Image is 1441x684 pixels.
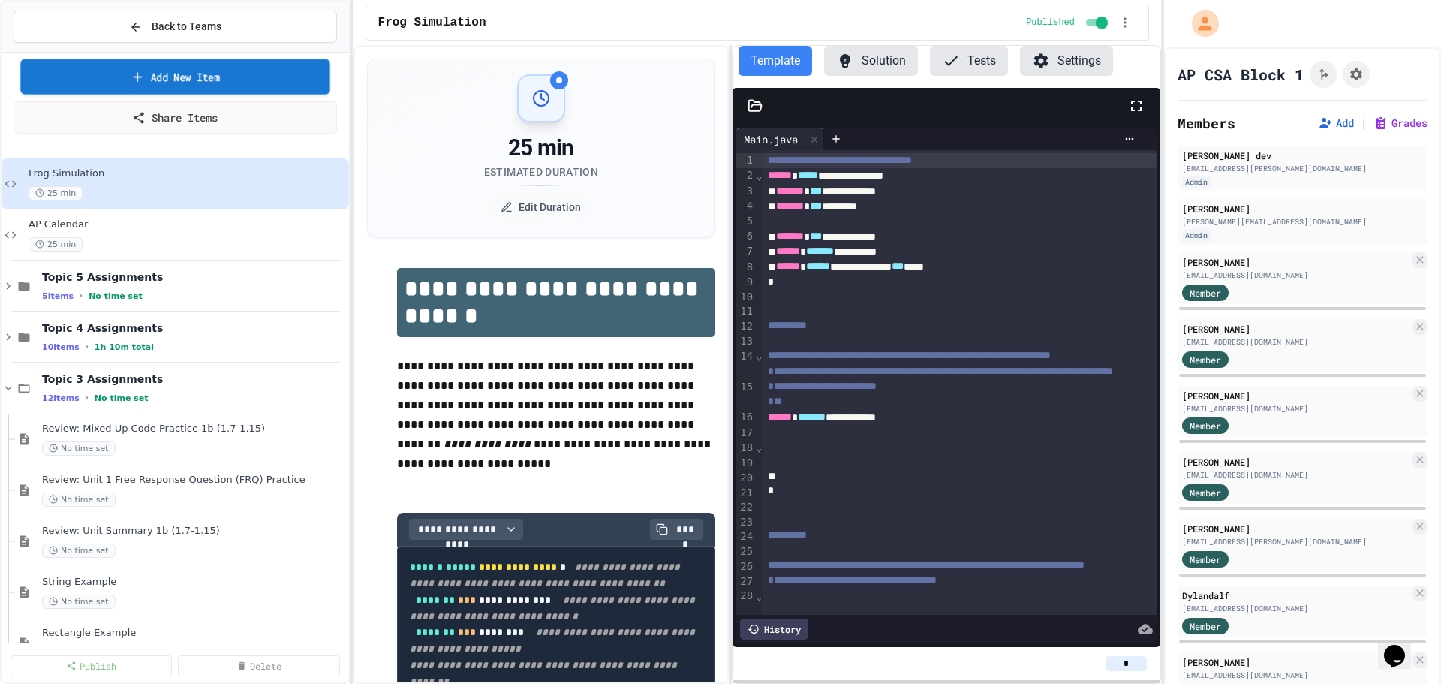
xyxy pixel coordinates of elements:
span: No time set [95,393,149,403]
span: | [1360,114,1367,132]
div: [EMAIL_ADDRESS][DOMAIN_NAME] [1182,270,1409,281]
div: 21 [736,486,755,501]
div: 24 [736,529,755,544]
div: 9 [736,275,755,290]
span: Fold line [755,441,763,453]
h2: Members [1178,113,1235,134]
span: Member [1190,619,1221,633]
div: 8 [736,260,755,275]
div: 3 [736,184,755,199]
div: [PERSON_NAME] [1182,255,1409,269]
span: Review: Unit 1 Free Response Question (FRQ) Practice [42,474,346,487]
h1: AP CSA Block 1 [1178,64,1304,85]
span: • [86,392,89,404]
span: AP Calendar [29,218,346,231]
div: 5 [736,214,755,229]
div: 25 min [484,134,598,161]
span: Topic 3 Assignments [42,372,346,386]
div: Main.java [736,128,824,150]
div: Main.java [736,131,805,147]
iframe: chat widget [1378,624,1426,669]
div: [PERSON_NAME] [1182,202,1423,215]
div: 23 [736,515,755,530]
span: 25 min [29,186,83,200]
div: 19 [736,456,755,471]
div: History [740,619,808,640]
span: Member [1190,353,1221,366]
span: No time set [42,544,116,558]
button: Click to see fork details [1310,61,1337,88]
div: My Account [1176,6,1223,41]
a: Publish [11,655,172,676]
div: 4 [736,199,755,214]
div: 28 [736,589,755,619]
div: 27 [736,574,755,589]
div: [EMAIL_ADDRESS][DOMAIN_NAME] [1182,403,1409,414]
div: [PERSON_NAME][EMAIL_ADDRESS][DOMAIN_NAME] [1182,216,1423,227]
div: [EMAIL_ADDRESS][DOMAIN_NAME] [1182,469,1409,481]
div: [PERSON_NAME] [1182,522,1409,535]
span: String Example [42,576,346,589]
div: [EMAIL_ADDRESS][DOMAIN_NAME] [1182,603,1409,614]
div: [PERSON_NAME] dev [1182,149,1423,162]
span: No time set [42,493,116,507]
div: [PERSON_NAME] [1182,455,1409,469]
a: Add New Item [20,59,329,94]
span: Member [1190,286,1221,300]
span: • [80,290,83,302]
button: Tests [930,46,1008,76]
button: Add [1318,116,1354,131]
div: Dylandalf [1182,589,1409,602]
span: Fold line [755,590,763,602]
span: Review: Mixed Up Code Practice 1b (1.7-1.15) [42,423,346,435]
button: Assignment Settings [1343,61,1370,88]
div: 22 [736,500,755,515]
button: Edit Duration [486,192,596,222]
span: Fold line [755,350,763,362]
div: 17 [736,426,755,441]
span: No time set [42,441,116,456]
div: 6 [736,229,755,244]
span: Published [1026,17,1075,29]
div: [EMAIL_ADDRESS][DOMAIN_NAME] [1182,670,1409,681]
span: No time set [42,595,116,609]
span: Member [1190,419,1221,432]
div: 10 [736,290,755,305]
span: Review: Unit Summary 1b (1.7-1.15) [42,525,346,538]
span: Fold line [755,170,763,182]
div: 25 [736,544,755,559]
div: 15 [736,380,755,411]
button: Template [739,46,812,76]
span: 1h 10m total [95,342,154,352]
span: 12 items [42,393,80,403]
span: Topic 5 Assignments [42,270,346,284]
div: Estimated Duration [484,164,598,179]
button: Solution [824,46,918,76]
button: Settings [1020,46,1113,76]
div: [EMAIL_ADDRESS][PERSON_NAME][DOMAIN_NAME] [1182,536,1409,547]
span: 25 min [29,237,83,252]
div: 1 [736,153,755,168]
span: 10 items [42,342,80,352]
div: [PERSON_NAME] [1182,389,1409,402]
div: Admin [1182,176,1211,188]
div: 2 [736,168,755,183]
div: Admin [1182,229,1211,242]
span: Member [1190,486,1221,499]
div: 16 [736,410,755,425]
button: Back to Teams [14,11,337,43]
span: • [86,341,89,353]
div: [PERSON_NAME] [1182,322,1409,336]
div: 12 [736,319,755,334]
div: 26 [736,559,755,574]
div: [PERSON_NAME] [1182,655,1409,669]
div: [EMAIL_ADDRESS][PERSON_NAME][DOMAIN_NAME] [1182,163,1423,174]
span: Rectangle Example [42,627,346,640]
div: 7 [736,244,755,259]
a: Delete [178,655,339,676]
span: Back to Teams [152,19,221,35]
span: Frog Simulation [378,14,486,32]
div: 20 [736,471,755,486]
span: Member [1190,553,1221,566]
span: 5 items [42,291,74,301]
